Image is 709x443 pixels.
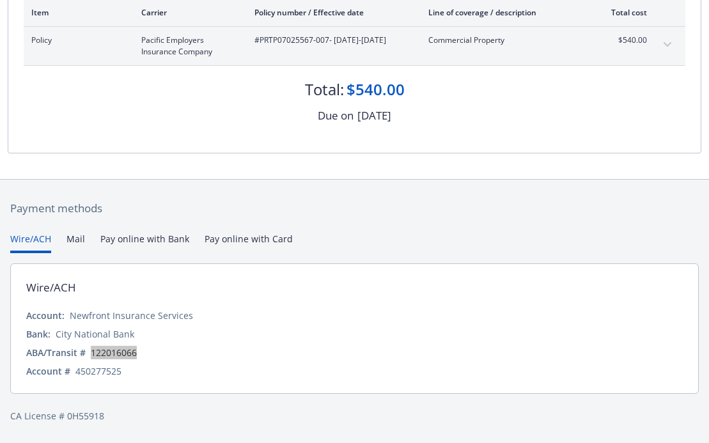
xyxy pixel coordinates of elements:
[347,79,405,100] div: $540.00
[26,279,76,296] div: Wire/ACH
[70,309,193,322] div: Newfront Insurance Services
[141,35,234,58] span: Pacific Employers Insurance Company
[31,7,121,18] div: Item
[141,7,234,18] div: Carrier
[428,35,579,46] span: Commercial Property
[26,309,65,322] div: Account:
[66,232,85,253] button: Mail
[24,27,685,65] div: PolicyPacific Employers Insurance Company#PRTP07025567-007- [DATE]-[DATE]Commercial Property$540....
[10,200,699,217] div: Payment methods
[254,35,408,46] span: #PRTP07025567-007 - [DATE]-[DATE]
[305,79,344,100] div: Total:
[205,232,293,253] button: Pay online with Card
[599,7,647,18] div: Total cost
[75,364,121,378] div: 450277525
[91,346,137,359] div: 122016066
[357,107,391,124] div: [DATE]
[31,35,121,46] span: Policy
[657,35,678,55] button: expand content
[100,232,189,253] button: Pay online with Bank
[10,409,699,423] div: CA License # 0H55918
[599,35,647,46] span: $540.00
[26,327,51,341] div: Bank:
[254,7,408,18] div: Policy number / Effective date
[318,107,354,124] div: Due on
[10,232,51,253] button: Wire/ACH
[26,346,86,359] div: ABA/Transit #
[26,364,70,378] div: Account #
[428,7,579,18] div: Line of coverage / description
[56,327,134,341] div: City National Bank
